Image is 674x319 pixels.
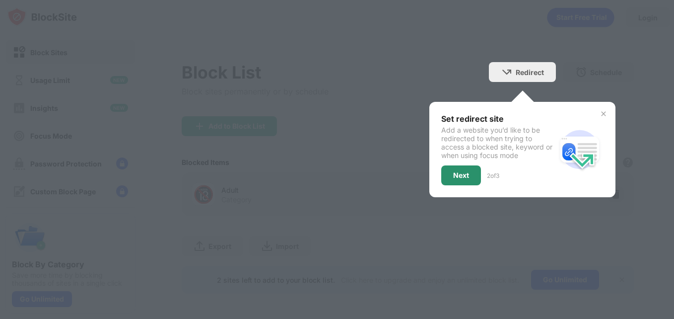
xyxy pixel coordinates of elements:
div: Redirect [516,68,544,77]
div: Next [453,171,469,179]
div: 2 of 3 [487,172,499,179]
div: Set redirect site [441,114,556,124]
img: redirect.svg [556,126,604,173]
img: x-button.svg [600,110,607,118]
div: Add a website you’d like to be redirected to when trying to access a blocked site, keyword or whe... [441,126,556,159]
